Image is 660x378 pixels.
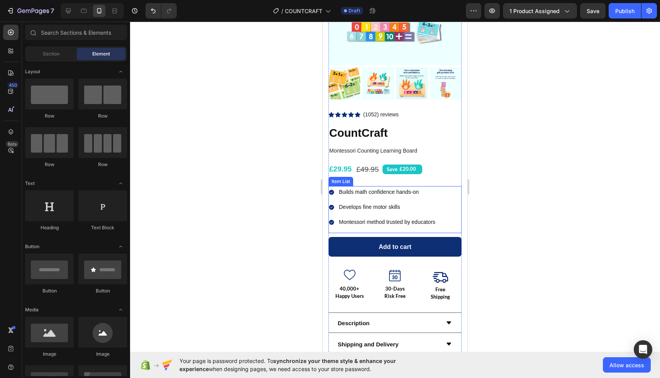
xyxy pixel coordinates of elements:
span: Draft [349,7,360,14]
iframe: Design area [323,22,467,352]
span: Media [25,306,39,313]
span: Element [92,50,110,57]
button: Save [580,3,606,18]
span: Toggle open [115,240,127,253]
span: Toggle open [115,177,127,190]
span: / [281,7,283,15]
span: synchronize your theme style & enhance your experience [179,358,396,372]
div: Row [78,161,127,168]
span: Toggle open [115,66,127,78]
span: COUNTCRAFT [285,7,322,15]
span: Save [587,8,599,14]
input: Search Sections & Elements [25,25,127,40]
span: Toggle open [115,304,127,316]
div: Publish [615,7,635,15]
div: 450 [7,82,19,88]
button: 7 [3,3,58,18]
span: Text [25,180,35,187]
div: Image [25,351,74,358]
div: Undo/Redo [146,3,177,18]
span: Section [43,50,59,57]
div: Image [78,351,127,358]
div: Heading [25,224,74,231]
div: Open Intercom Messenger [634,340,652,359]
span: Your page is password protected. To when designing pages, we need access to your store password. [179,357,426,373]
div: Row [25,161,74,168]
button: Publish [609,3,641,18]
span: Allow access [609,361,644,369]
span: Layout [25,68,40,75]
div: Button [25,287,74,294]
button: Allow access [603,357,651,373]
span: 1 product assigned [509,7,560,15]
div: Text Block [78,224,127,231]
div: Row [25,113,74,119]
div: Button [78,287,127,294]
button: 1 product assigned [503,3,577,18]
span: Button [25,243,39,250]
div: Beta [6,141,19,147]
p: 7 [51,6,54,15]
div: Row [78,113,127,119]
